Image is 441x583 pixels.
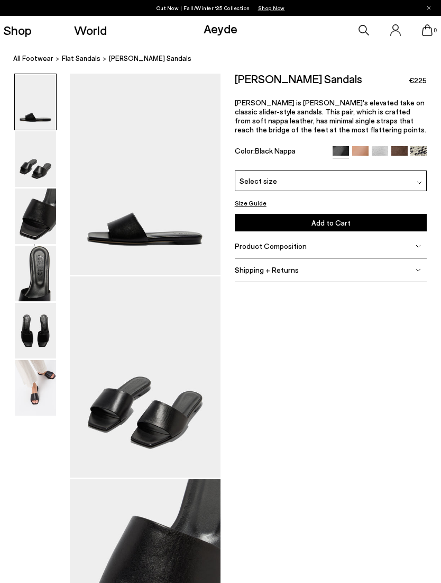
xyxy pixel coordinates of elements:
a: Shop [3,24,32,37]
img: Anna Leather Sandals - Image 3 [15,189,56,244]
span: Navigate to /collections/new-in [258,5,285,11]
img: svg%3E [416,244,421,249]
span: €225 [409,75,427,86]
span: Add to Cart [311,218,351,227]
img: Anna Leather Sandals - Image 6 [15,360,56,416]
img: Anna Leather Sandals - Image 4 [15,246,56,301]
img: Anna Leather Sandals - Image 2 [15,131,56,187]
p: [PERSON_NAME] is [PERSON_NAME]'s elevated take on classic slider-style sandals. This pair, which ... [235,98,427,134]
a: flat sandals [62,53,100,64]
a: All Footwear [13,53,53,64]
p: Out Now | Fall/Winter ‘25 Collection [157,3,285,13]
button: Size Guide [235,198,267,208]
a: 0 [422,24,433,36]
h2: [PERSON_NAME] Sandals [235,74,362,84]
img: svg%3E [417,180,422,185]
span: Select size [240,175,277,186]
img: Anna Leather Sandals - Image 5 [15,303,56,358]
span: Product Composition [235,241,307,250]
img: svg%3E [416,267,421,273]
span: Black Nappa [255,146,296,155]
span: flat sandals [62,54,100,62]
span: [PERSON_NAME] Sandals [109,53,191,64]
div: Color: [235,146,327,158]
button: Add to Cart [235,214,427,231]
nav: breadcrumb [13,44,441,74]
img: Anna Leather Sandals - Image 1 [15,74,56,130]
a: World [74,24,107,37]
span: 0 [433,28,438,33]
a: Aeyde [204,21,237,36]
span: Shipping + Returns [235,265,299,274]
